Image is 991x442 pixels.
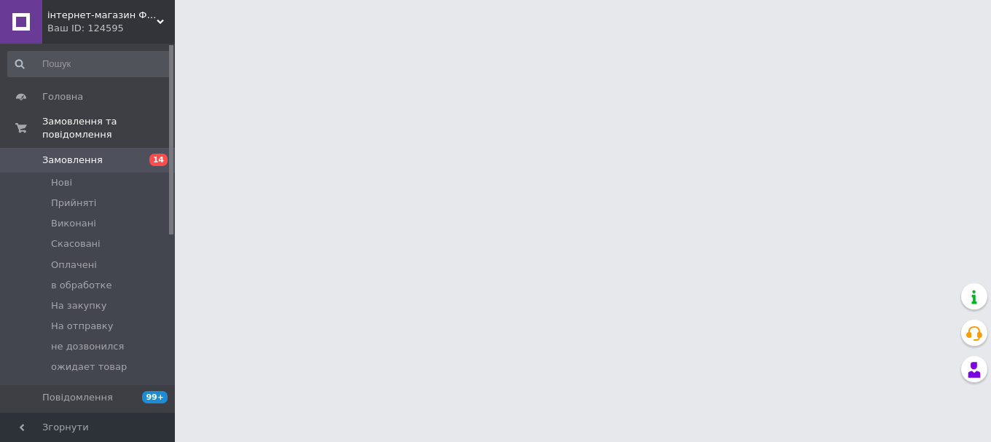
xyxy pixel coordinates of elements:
[142,391,168,403] span: 99+
[51,279,111,292] span: в обработке
[51,259,97,272] span: Оплачені
[7,51,172,77] input: Пошук
[42,154,103,167] span: Замовлення
[51,360,127,374] span: ожидает товар
[51,299,106,312] span: На закупку
[51,197,96,210] span: Прийняті
[47,22,175,35] div: Ваш ID: 124595
[42,90,83,103] span: Головна
[51,320,113,333] span: На отправку
[51,340,124,353] span: не дозвонился
[42,391,113,404] span: Повідомлення
[47,9,157,22] span: інтернет-магазин Фітопрепарати
[51,237,101,250] span: Скасовані
[51,217,96,230] span: Виконані
[42,115,175,141] span: Замовлення та повідомлення
[51,176,72,189] span: Нові
[149,154,168,166] span: 14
